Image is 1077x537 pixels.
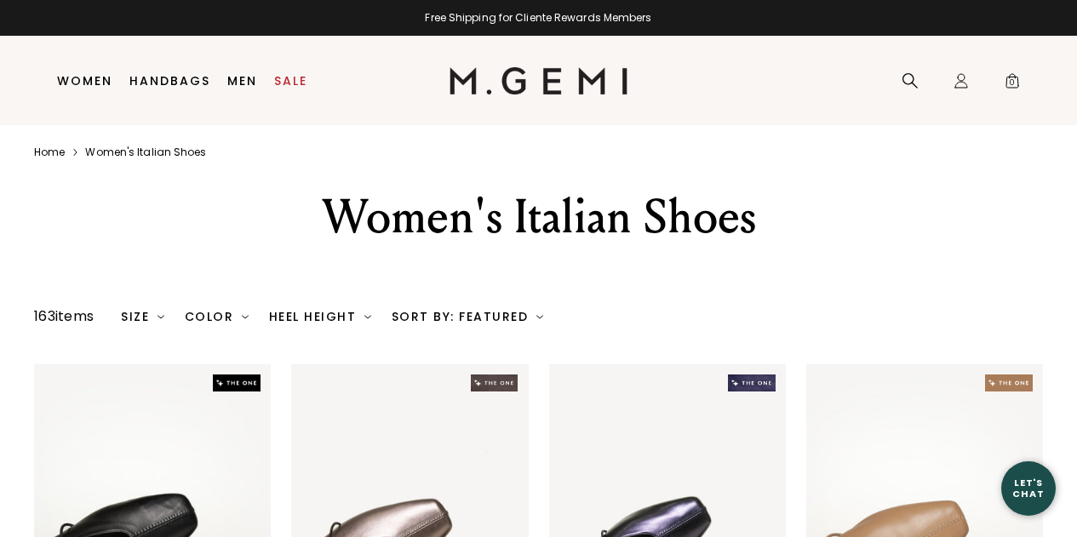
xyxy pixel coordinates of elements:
div: Heel Height [269,310,371,323]
img: The One tag [213,374,261,391]
img: M.Gemi [450,67,627,94]
div: Women's Italian Shoes [223,186,855,248]
a: Women's italian shoes [85,146,206,159]
img: chevron-down.svg [242,313,249,320]
img: chevron-down.svg [364,313,371,320]
span: 0 [1004,76,1021,93]
div: Size [121,310,164,323]
img: chevron-down.svg [536,313,543,320]
a: Handbags [129,74,210,88]
a: Men [227,74,257,88]
a: Women [57,74,112,88]
div: Let's Chat [1001,477,1056,499]
div: Color [185,310,249,323]
div: Sort By: Featured [392,310,543,323]
img: chevron-down.svg [158,313,164,320]
img: The One tag [985,374,1033,391]
a: Home [34,146,65,159]
div: 163 items [34,306,94,327]
a: Sale [274,74,307,88]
